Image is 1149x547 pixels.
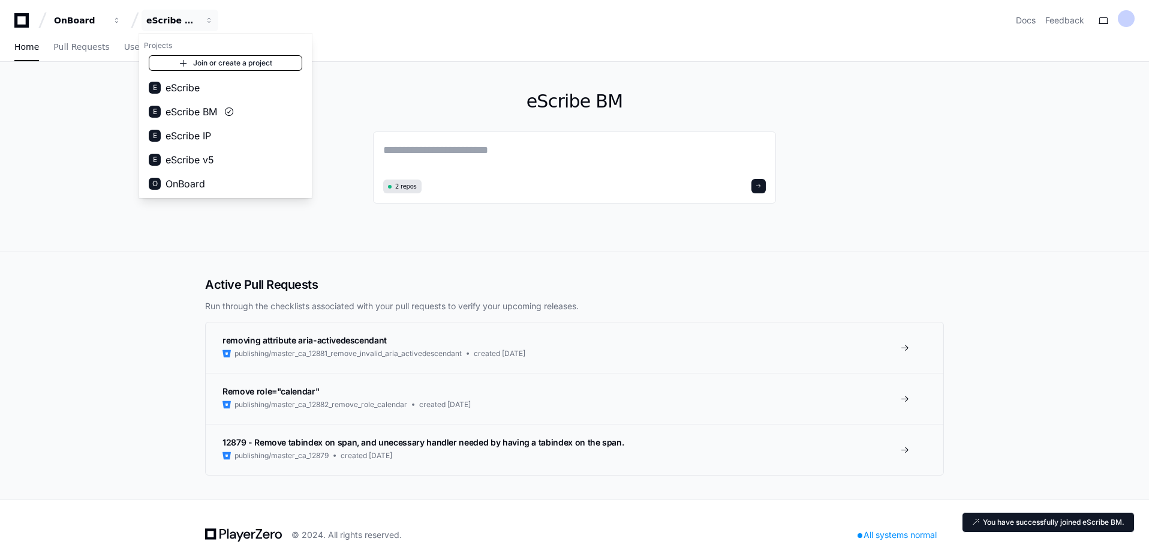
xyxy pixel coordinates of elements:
span: removing attribute aria-activedescendant [222,335,387,345]
p: You have successfully joined eScribe BM. [983,518,1124,527]
span: Users [124,43,148,50]
button: Feedback [1045,14,1084,26]
a: Docs [1016,14,1036,26]
div: OnBoard [139,34,312,198]
a: removing attribute aria-activedescendantpublishing/master_ca_12881_remove_invalid_aria_activedesc... [206,322,943,373]
span: OnBoard [166,177,205,191]
span: created [DATE] [474,349,525,358]
a: Home [14,34,39,61]
a: Remove role="calendar"publishing/master_ca_12882_remove_role_calendarcreated [DATE] [206,373,943,424]
span: created [DATE] [341,451,392,461]
button: eScribe BM [142,10,218,31]
div: © 2024. All rights reserved. [291,529,402,541]
span: 2 repos [395,182,417,191]
div: E [149,130,161,142]
span: eScribe BM [166,104,217,119]
span: eScribe v5 [166,153,214,167]
span: publishing/master_ca_12882_remove_role_calendar [234,400,407,409]
a: Join or create a project [149,55,302,71]
div: OnBoard [54,14,106,26]
div: E [149,82,161,94]
span: eScribe IP [166,128,211,143]
span: eScribe [166,80,200,95]
a: 12879 - Remove tabindex on span, and unecessary handler needed by having a tabindex on the span.p... [206,424,943,475]
h2: Active Pull Requests [205,276,944,293]
button: OnBoard [49,10,126,31]
span: Home [14,43,39,50]
a: Pull Requests [53,34,109,61]
a: Users [124,34,148,61]
p: Run through the checklists associated with your pull requests to verify your upcoming releases. [205,300,944,312]
span: created [DATE] [419,400,471,409]
span: publishing/master_ca_12879 [234,451,329,461]
span: Remove role="calendar" [222,386,319,396]
h1: Projects [139,36,312,55]
div: E [149,106,161,118]
div: All systems normal [850,527,944,543]
div: O [149,178,161,190]
h1: eScribe BM [373,91,776,112]
span: 12879 - Remove tabindex on span, and unecessary handler needed by having a tabindex on the span. [222,437,624,447]
div: E [149,154,161,166]
div: eScribe BM [146,14,198,26]
span: Pull Requests [53,43,109,50]
span: publishing/master_ca_12881_remove_invalid_aria_activedescendant [234,349,462,358]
